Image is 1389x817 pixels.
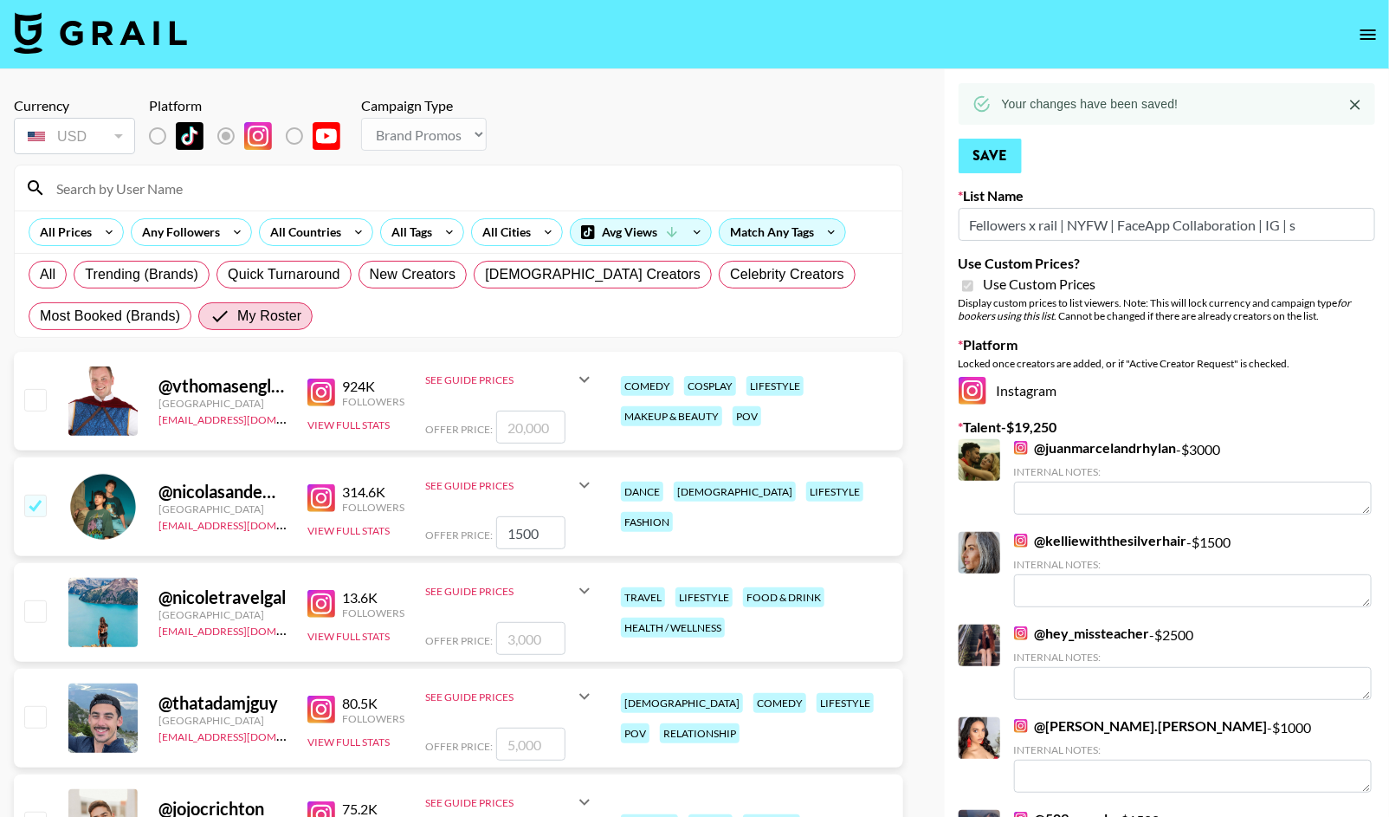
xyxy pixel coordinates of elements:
div: relationship [660,723,740,743]
span: Quick Turnaround [228,264,340,285]
img: TikTok [176,122,204,150]
a: @juanmarcelandrhylan [1014,439,1177,457]
input: 6,500 [496,516,565,549]
div: All Tags [381,219,436,245]
div: travel [621,587,665,607]
label: Platform [959,336,1375,353]
div: comedy [621,376,674,396]
span: Use Custom Prices [984,276,1096,293]
img: YouTube [313,122,340,150]
img: Grail Talent [14,12,187,54]
div: Platform [149,97,354,114]
div: food & drink [743,587,824,607]
div: See Guide Prices [425,691,574,704]
span: Offer Price: [425,528,493,541]
label: List Name [959,187,1375,204]
div: See Guide Prices [425,359,595,400]
img: Instagram [1014,719,1028,733]
div: Followers [342,501,404,514]
div: 924K [342,378,404,395]
img: Instagram [307,379,335,406]
img: Instagram [244,122,272,150]
div: Any Followers [132,219,223,245]
button: Close [1342,92,1368,118]
div: All Countries [260,219,345,245]
a: [EMAIL_ADDRESS][DOMAIN_NAME] [158,410,333,426]
div: Followers [342,712,404,725]
img: Instagram [1014,626,1028,640]
div: [GEOGRAPHIC_DATA] [158,714,287,727]
span: Celebrity Creators [730,264,844,285]
div: lifestyle [806,482,863,502]
div: pov [733,406,761,426]
img: Instagram [307,590,335,618]
button: View Full Stats [307,736,390,749]
div: - $ 2500 [1014,625,1372,700]
div: cosplay [684,376,736,396]
div: @ nicolasandemiliano [158,481,287,503]
div: Followers [342,395,404,408]
div: See Guide Prices [425,479,574,492]
div: See Guide Prices [425,796,574,809]
div: All Cities [472,219,534,245]
span: All [40,264,55,285]
a: [EMAIL_ADDRESS][DOMAIN_NAME] [158,621,333,638]
div: Locked once creators are added, or if "Active Creator Request" is checked. [959,357,1375,370]
div: Display custom prices to list viewers. Note: This will lock currency and campaign type . Cannot b... [959,296,1375,322]
span: Offer Price: [425,740,493,753]
div: Avg Views [571,219,711,245]
div: Your changes have been saved! [1002,88,1179,120]
img: Instagram [1014,534,1028,548]
div: pov [621,723,649,743]
div: 80.5K [342,695,404,712]
span: [DEMOGRAPHIC_DATA] Creators [485,264,701,285]
label: Use Custom Prices? [959,255,1375,272]
div: Internal Notes: [1014,558,1372,571]
img: Instagram [1014,441,1028,455]
div: Currency [14,97,135,114]
div: lifestyle [746,376,804,396]
div: See Guide Prices [425,585,574,598]
input: 20,000 [496,411,565,444]
div: @ thatadamjguy [158,692,287,714]
input: 3,000 [496,622,565,655]
div: Currency is locked to USD [14,114,135,158]
div: @ vthomasenglish [158,375,287,397]
a: @kelliewiththesilverhair [1014,532,1187,549]
div: dance [621,482,663,502]
input: 5,000 [496,728,565,761]
button: View Full Stats [307,524,390,537]
div: See Guide Prices [425,676,595,717]
div: health / wellness [621,618,725,638]
div: - $ 1500 [1014,532,1372,607]
div: Match Any Tags [720,219,845,245]
input: Search by User Name [46,174,892,202]
div: [GEOGRAPHIC_DATA] [158,608,287,621]
div: See Guide Prices [425,464,595,506]
div: Internal Notes: [1014,743,1372,756]
div: Instagram [959,377,1375,405]
div: 314.6K [342,483,404,501]
button: Save [959,139,1022,173]
span: Most Booked (Brands) [40,306,180,327]
button: View Full Stats [307,418,390,431]
span: New Creators [370,264,456,285]
div: Followers [342,606,404,619]
div: Internal Notes: [1014,651,1372,664]
div: [DEMOGRAPHIC_DATA] [674,482,796,502]
div: [DEMOGRAPHIC_DATA] [621,693,743,713]
div: [GEOGRAPHIC_DATA] [158,503,287,515]
div: lifestyle [817,693,874,713]
img: Instagram [307,484,335,512]
a: @[PERSON_NAME].[PERSON_NAME] [1014,717,1268,735]
div: List locked to Instagram. [149,118,354,154]
em: for bookers using this list [959,296,1352,322]
div: fashion [621,512,673,532]
a: @hey_missteacher [1014,625,1150,642]
div: 13.6K [342,589,404,606]
button: View Full Stats [307,630,390,643]
div: See Guide Prices [425,373,574,386]
div: All Prices [29,219,95,245]
span: Offer Price: [425,423,493,436]
div: comedy [753,693,806,713]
